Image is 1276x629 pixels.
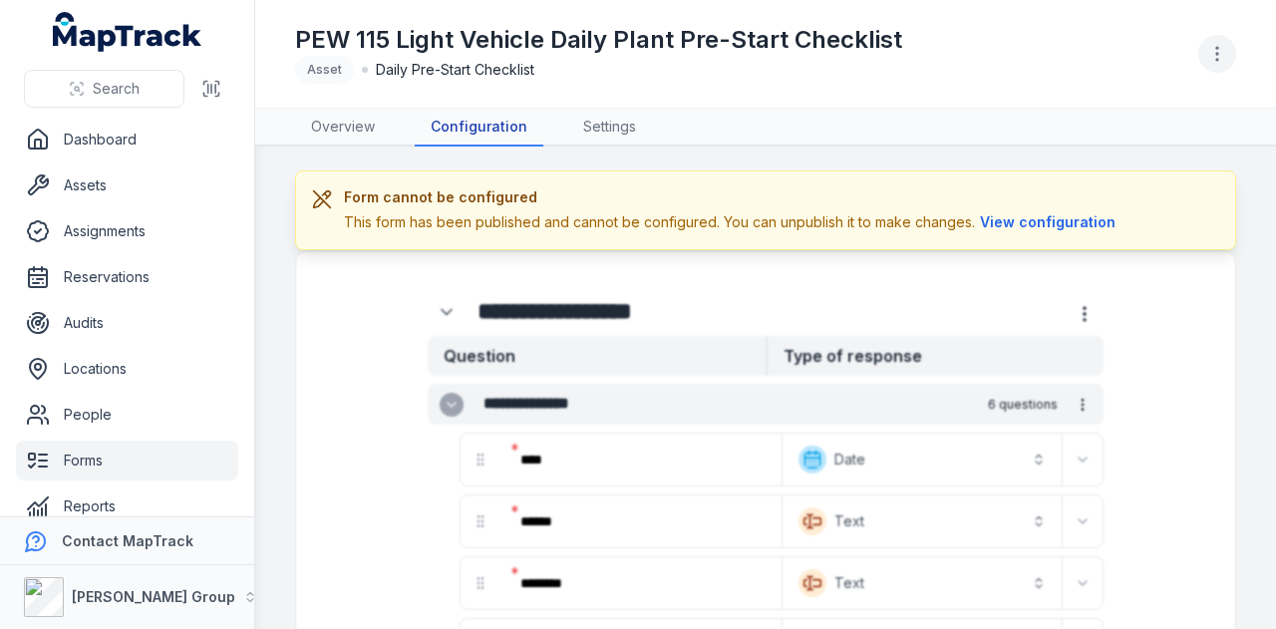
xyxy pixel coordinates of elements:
[344,187,1120,207] h3: Form cannot be configured
[295,24,902,56] h1: PEW 115 Light Vehicle Daily Plant Pre-Start Checklist
[295,109,391,147] a: Overview
[93,79,140,99] span: Search
[62,532,193,549] strong: Contact MapTrack
[16,165,238,205] a: Assets
[16,303,238,343] a: Audits
[975,211,1120,233] button: View configuration
[16,120,238,159] a: Dashboard
[344,211,1120,233] div: This form has been published and cannot be configured. You can unpublish it to make changes.
[16,486,238,526] a: Reports
[567,109,652,147] a: Settings
[53,12,202,52] a: MapTrack
[16,349,238,389] a: Locations
[24,70,184,108] button: Search
[72,588,235,605] strong: [PERSON_NAME] Group
[16,441,238,480] a: Forms
[376,60,534,80] span: Daily Pre-Start Checklist
[16,211,238,251] a: Assignments
[415,109,543,147] a: Configuration
[16,395,238,435] a: People
[295,56,354,84] div: Asset
[16,257,238,297] a: Reservations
